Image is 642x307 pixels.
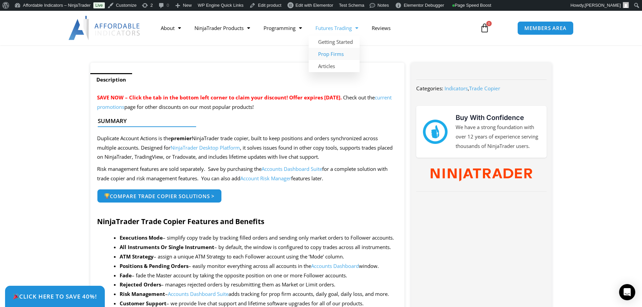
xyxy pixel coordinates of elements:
[120,262,398,271] li: – easily monitor everything across all accounts in the window.
[431,168,532,181] img: NinjaTrader Wordmark color RGB | Affordable Indicators – NinjaTrader
[309,20,365,36] a: Futures Trading
[171,144,240,151] a: NinjaTrader Desktop Platform
[120,234,163,241] strong: Executions Mode
[416,85,443,92] span: Categories:
[619,284,635,300] div: Open Intercom Messenger
[240,175,291,182] a: Account Risk Manager
[311,263,359,269] a: Accounts Dashboard
[309,36,360,72] ul: Futures Trading
[120,233,398,243] li: – simplify copy trade by tracking filled orders and sending only market orders to Follower accounts.
[97,93,398,112] p: Check out the page for other discounts on our most popular products!
[120,243,398,252] li: – by default, the window is configured to copy trades across all instruments.
[154,20,188,36] a: About
[309,36,360,48] a: Getting Started
[470,18,499,38] a: 0
[98,118,392,124] h4: Summary
[365,20,397,36] a: Reviews
[445,85,468,92] a: Indicators
[120,271,398,280] li: – fade the Master account by taking the opposite position on one or more Follower accounts.
[456,113,540,123] h3: Buy With Confidence
[262,165,322,172] a: Accounts Dashboard Suite
[309,48,360,60] a: Prop Firms
[13,294,19,299] img: 🎉
[257,20,309,36] a: Programming
[120,253,154,260] b: ATM Strategy
[154,20,472,36] nav: Menu
[296,3,333,8] span: Edit with Elementor
[97,135,393,160] span: Duplicate Account Actions is the NinjaTrader trade copier, built to keep positions and orders syn...
[97,94,342,101] span: SAVE NOW – Click the tab in the bottom left corner to claim your discount! Offer expires [DATE].
[171,135,192,142] strong: premier
[104,193,110,198] img: 🏆
[5,286,105,307] a: 🎉Click Here to save 40%!
[97,189,222,203] a: 🏆Compare Trade Copier Solutions >
[13,294,97,299] span: Click Here to save 40%!
[188,20,257,36] a: NinjaTrader Products
[120,272,132,279] strong: Fade
[524,26,567,31] span: MEMBERS AREA
[517,21,574,35] a: MEMBERS AREA
[120,280,398,289] li: – manages rejected orders by resubmitting them as Market or Limit orders.
[104,193,215,199] span: Compare Trade Copier Solutions >
[120,263,188,269] strong: Positions & Pending Orders
[486,21,492,26] span: 0
[120,252,398,262] li: – assign a unique ATM Strategy to each Follower account using the ‘Mode’ column.
[309,60,360,72] a: Articles
[585,3,621,8] span: [PERSON_NAME]
[68,16,141,40] img: LogoAI | Affordable Indicators – NinjaTrader
[445,85,500,92] span: ,
[120,244,214,250] strong: All Instruments Or Single Instrument
[120,281,161,288] b: Rejected Orders
[93,2,105,8] a: Live
[97,217,264,226] strong: NinjaTrader Trade Copier Features and Benefits
[423,120,447,144] img: mark thumbs good 43913 | Affordable Indicators – NinjaTrader
[456,123,540,151] p: We have a strong foundation with over 12 years of experience serving thousands of NinjaTrader users.
[97,164,398,183] p: Risk management features are sold separately. Save by purchasing the for a complete solution with...
[400,18,458,31] button: Buy with GPay
[90,73,132,86] a: Description
[469,85,500,92] a: Trade Copier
